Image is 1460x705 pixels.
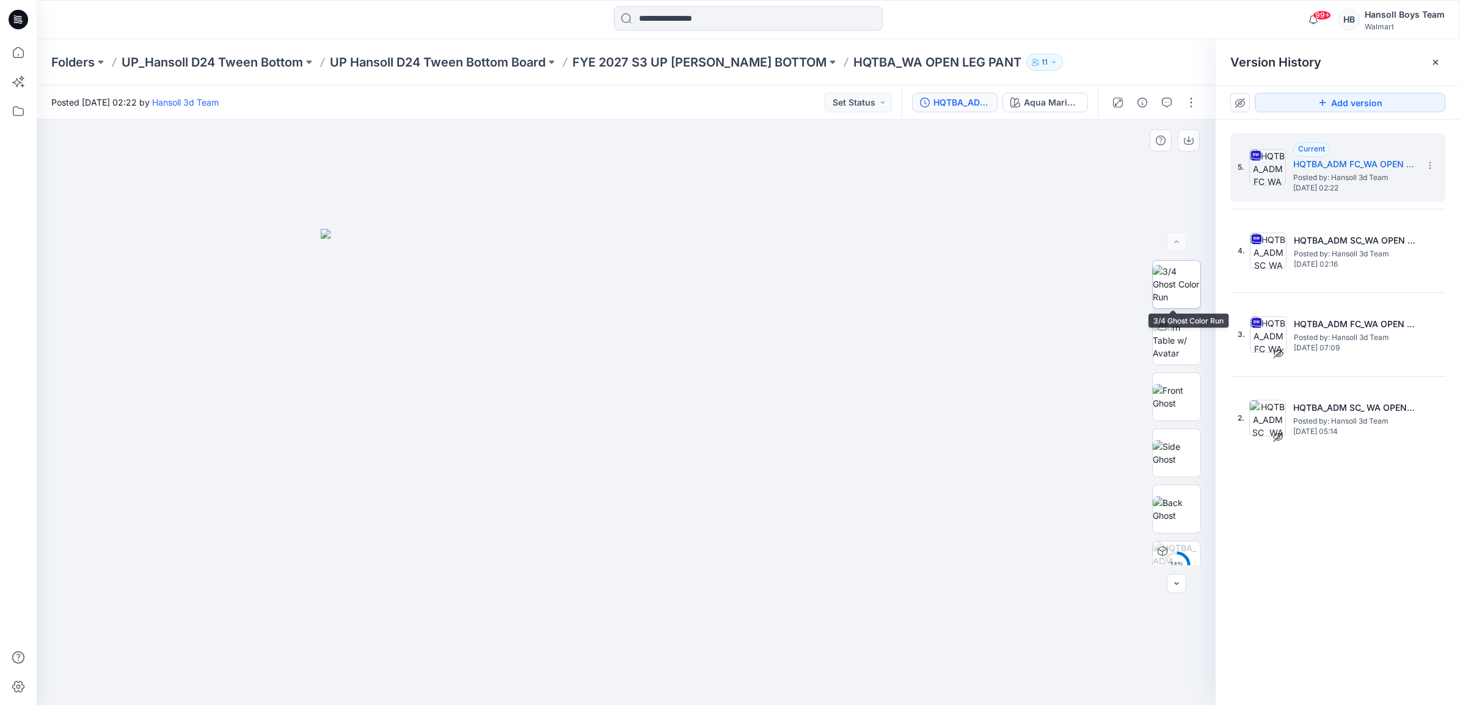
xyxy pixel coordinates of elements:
[1365,22,1445,31] div: Walmart
[853,54,1021,71] p: HQTBA_WA OPEN LEG PANT
[1249,149,1286,186] img: HQTBA_ADM FC_WA OPEN LEG PANT
[1294,317,1416,331] h5: HQTBA_ADM FC_WA OPEN LEG PANT
[1230,93,1250,112] button: Show Hidden Versions
[1238,413,1244,424] span: 2.
[330,54,546,71] a: UP Hansoll D24 Tween Bottom Board
[1294,331,1416,344] span: Posted by: Hansoll 3d Team
[1238,329,1245,340] span: 3.
[1255,93,1445,112] button: Add version
[1230,55,1321,70] span: Version History
[1293,184,1415,192] span: [DATE] 02:22
[1294,260,1416,269] span: [DATE] 02:16
[1250,316,1287,353] img: HQTBA_ADM FC_WA OPEN LEG PANT
[152,97,219,107] a: Hansoll 3d Team
[1294,344,1416,352] span: [DATE] 07:09
[1153,440,1200,466] img: Side Ghost
[1294,248,1416,260] span: Posted by: Hansoll 3d Team
[51,54,95,71] a: Folders
[122,54,303,71] a: UP_Hansoll D24 Tween Bottom
[1133,93,1152,112] button: Details
[1338,9,1360,31] div: HB
[1153,384,1200,410] img: Front Ghost
[1293,400,1415,415] h5: HQTBA_ADM SC_ WA OPEN LEG PANT
[1238,162,1244,173] span: 5.
[1431,57,1440,67] button: Close
[1153,541,1200,589] img: HQTBA_ADM FC_WA OPEN LEG PANT Aqua Marine Mineral Wash
[912,93,998,112] button: HQTBA_ADM FC_WA OPEN LEG PANT
[1153,265,1200,303] img: 3/4 Ghost Color Run
[1153,321,1200,360] img: Turn Table w/ Avatar
[1298,144,1325,153] span: Current
[1238,245,1245,256] span: 4.
[1249,400,1286,436] img: HQTBA_ADM SC_ WA OPEN LEG PANT
[1313,10,1331,20] span: 99+
[1026,54,1063,71] button: 11
[1042,56,1048,69] p: 11
[1293,427,1415,436] span: [DATE] 05:14
[933,96,990,109] div: HQTBA_ADM FC_WA OPEN LEG PANT
[1002,93,1088,112] button: Aqua Marine Mineral Wash
[321,229,932,704] img: eyJhbGciOiJIUzI1NiIsImtpZCI6IjAiLCJzbHQiOiJzZXMiLCJ0eXAiOiJKV1QifQ.eyJkYXRhIjp7InR5cGUiOiJzdG9yYW...
[1153,496,1200,522] img: Back Ghost
[1250,233,1287,269] img: HQTBA_ADM SC_WA OPEN LEG PANT
[1293,157,1415,172] h5: HQTBA_ADM FC_WA OPEN LEG PANT
[1293,172,1415,184] span: Posted by: Hansoll 3d Team
[1293,415,1415,427] span: Posted by: Hansoll 3d Team
[1294,233,1416,248] h5: HQTBA_ADM SC_WA OPEN LEG PANT
[51,96,219,109] span: Posted [DATE] 02:22 by
[1365,7,1445,22] div: Hansoll Boys Team
[1162,560,1191,570] div: 74 %
[1024,96,1080,109] div: Aqua Marine Mineral Wash
[572,54,827,71] a: FYE 2027 S3 UP [PERSON_NAME] BOTTOM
